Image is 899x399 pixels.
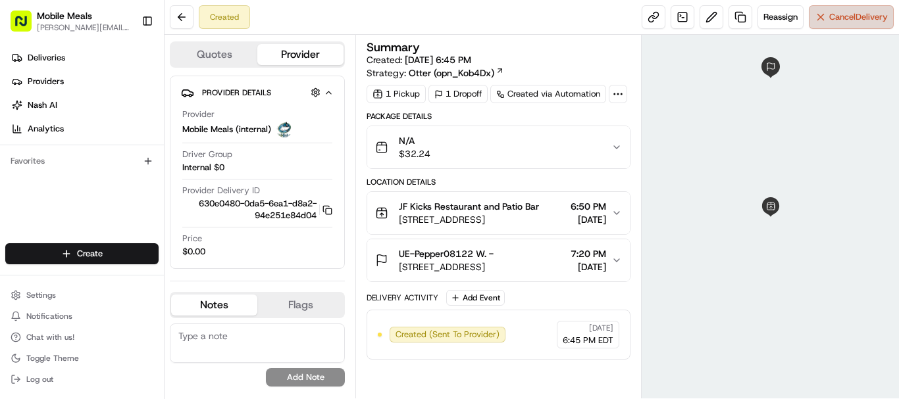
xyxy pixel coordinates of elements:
a: Analytics [5,118,164,139]
button: Provider Details [181,82,334,103]
button: JF Kicks Restaurant and Patio Bar[STREET_ADDRESS]6:50 PM[DATE] [367,192,630,234]
a: Nash AI [5,95,164,116]
button: Add Event [446,290,505,306]
span: Settings [26,290,56,300]
button: Toggle Theme [5,349,159,367]
div: Favorites [5,151,159,172]
span: Driver Group [182,149,232,160]
button: CancelDelivery [809,5,894,29]
span: [STREET_ADDRESS] [399,260,494,273]
div: Delivery Activity [367,293,438,303]
div: Package Details [367,111,630,122]
span: Notifications [26,311,72,321]
button: Quotes [171,44,257,65]
span: JF Kicks Restaurant and Patio Bar [399,200,539,213]
span: 6:45 PM EDT [563,335,613,346]
span: Otter (opn_Kob4Dx) [409,66,494,80]
span: [DATE] [589,323,613,333]
button: Notifications [5,307,159,325]
span: [DATE] [571,213,606,226]
div: Strategy: [367,66,504,80]
a: Created via Automation [490,85,606,103]
span: Price [182,233,202,245]
span: Created: [367,53,471,66]
span: 7:20 PM [571,247,606,260]
button: Mobile Meals [37,9,92,22]
span: Provider [182,108,215,120]
button: Reassign [758,5,804,29]
span: [STREET_ADDRESS] [399,213,539,226]
button: Mobile Meals[PERSON_NAME][EMAIL_ADDRESS][DOMAIN_NAME] [5,5,136,37]
button: Create [5,243,159,264]
a: Providers [5,71,164,92]
div: Location Details [367,177,630,187]
button: Flags [257,294,344,316]
span: Provider Delivery ID [182,185,260,197]
button: UE-Pepper08122 W. -[STREET_ADDRESS]7:20 PM[DATE] [367,239,630,281]
img: MM.png [276,122,292,137]
span: Log out [26,374,53,385]
span: Created (Sent To Provider) [396,329,500,340]
button: Log out [5,370,159,388]
span: $0.00 [182,246,205,258]
span: [DATE] [571,260,606,273]
span: Create [77,248,103,260]
button: [PERSON_NAME][EMAIL_ADDRESS][DOMAIN_NAME] [37,22,131,33]
span: Cancel Delivery [829,11,888,23]
span: Chat with us! [26,332,74,342]
span: Provider Details [202,87,271,98]
span: N/A [399,134,430,147]
span: Providers [28,76,64,87]
div: 1 Pickup [367,85,426,103]
button: Settings [5,286,159,304]
span: Reassign [763,11,798,23]
span: Deliveries [28,52,65,64]
button: Chat with us! [5,328,159,346]
span: UE-Pepper08122 W. - [399,247,494,260]
span: Internal $0 [182,162,224,174]
button: 630e0480-0da5-6ea1-d8a2-94e251e84d04 [182,198,332,222]
a: Otter (opn_Kob4Dx) [409,66,504,80]
button: Notes [171,294,257,316]
button: Provider [257,44,344,65]
span: Mobile Meals (internal) [182,124,271,135]
span: $32.24 [399,147,430,160]
span: Toggle Theme [26,353,79,364]
a: Deliveries [5,47,164,68]
button: N/A$32.24 [367,126,630,168]
span: 6:50 PM [571,200,606,213]
span: Analytics [28,123,64,135]
div: 1 Dropoff [428,85,488,103]
span: Nash AI [28,99,57,111]
span: [DATE] 6:45 PM [405,54,471,66]
h3: Summary [367,41,420,53]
